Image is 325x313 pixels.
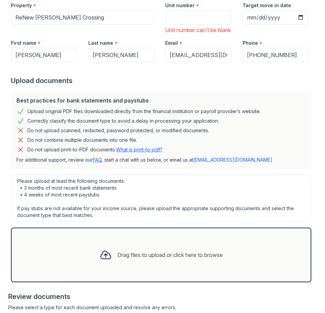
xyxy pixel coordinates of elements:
[243,40,258,46] label: Phone
[165,26,232,34] div: Unit number can't be blank
[88,40,113,46] label: Last name
[27,146,162,153] p: Do not upload print-to-PDF documents.
[27,117,219,125] div: Correctly classify the document type to avoid a delay in processing your application.
[165,40,178,46] label: Email
[117,251,223,259] div: Drag files to upload or click here to browse
[8,304,314,311] div: Please select a type for each document uploaded and resolve any errors.
[16,156,306,163] p: For additional support, review our , start a chat with us below, or email us at
[116,147,162,152] a: What is print-to-pdf?
[165,2,195,9] label: Unit number
[27,126,209,135] div: Do not upload scanned, redacted, password protected, or modified documents.
[11,2,32,9] label: Property
[16,96,306,105] div: Best practices for bank statements and paystubs
[93,157,102,163] a: FAQ
[27,136,137,144] div: Do not combine multiple documents into one file.
[193,157,272,163] a: [EMAIL_ADDRESS][DOMAIN_NAME]
[11,76,314,85] div: Upload documents
[11,174,311,222] div: Please upload at least the following documents: • 3 months of most recent bank statements • 4 wee...
[243,2,291,9] label: Target move in date
[8,292,314,301] div: Review documents
[27,107,261,115] div: Upload original PDF files downloaded directly from the financial institution or payroll provider’...
[11,40,36,46] label: First name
